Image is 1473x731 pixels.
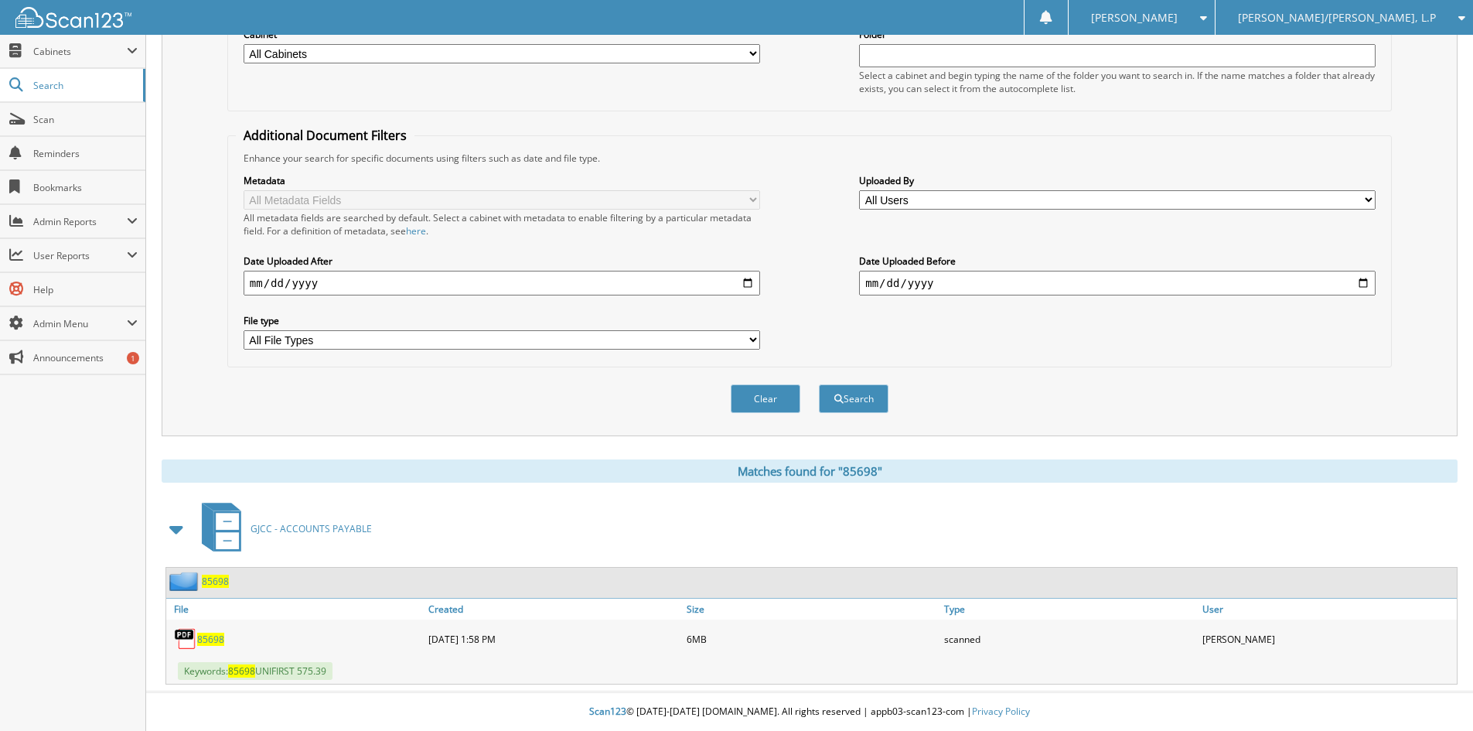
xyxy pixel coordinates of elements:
input: start [244,271,760,295]
a: Created [425,599,683,620]
a: User [1199,599,1457,620]
div: © [DATE]-[DATE] [DOMAIN_NAME]. All rights reserved | appb03-scan123-com | [146,693,1473,731]
span: Admin Menu [33,317,127,330]
span: Keywords: UNIFIRST 575.39 [178,662,332,680]
div: scanned [940,623,1199,654]
a: 85698 [197,633,224,646]
input: end [859,271,1376,295]
div: Select a cabinet and begin typing the name of the folder you want to search in. If the name match... [859,69,1376,95]
label: Date Uploaded Before [859,254,1376,268]
span: Reminders [33,147,138,160]
span: Cabinets [33,45,127,58]
a: Size [683,599,941,620]
span: [PERSON_NAME]/[PERSON_NAME], L.P [1238,13,1436,22]
button: Search [819,384,888,413]
a: File [166,599,425,620]
span: GJCC - ACCOUNTS PAYABLE [251,522,372,535]
a: here [406,224,426,237]
span: 85698 [228,664,255,678]
a: Privacy Policy [972,705,1030,718]
span: Search [33,79,135,92]
span: [PERSON_NAME] [1091,13,1178,22]
legend: Additional Document Filters [236,127,414,144]
span: Scan123 [589,705,626,718]
div: 1 [127,352,139,364]
div: 6MB [683,623,941,654]
label: File type [244,314,760,327]
a: GJCC - ACCOUNTS PAYABLE [193,498,372,559]
span: Scan [33,113,138,126]
img: PDF.png [174,627,197,651]
a: Type [940,599,1199,620]
label: Metadata [244,174,760,187]
span: Help [33,283,138,296]
span: Bookmarks [33,181,138,194]
div: [PERSON_NAME] [1199,623,1457,654]
a: 85698 [202,575,229,588]
span: Announcements [33,351,138,364]
img: folder2.png [169,572,202,591]
div: Enhance your search for specific documents using filters such as date and file type. [236,152,1383,165]
span: Admin Reports [33,215,127,228]
div: Matches found for "85698" [162,459,1458,483]
label: Date Uploaded After [244,254,760,268]
img: scan123-logo-white.svg [15,7,131,28]
button: Clear [731,384,800,413]
label: Uploaded By [859,174,1376,187]
span: User Reports [33,249,127,262]
div: All metadata fields are searched by default. Select a cabinet with metadata to enable filtering b... [244,211,760,237]
div: [DATE] 1:58 PM [425,623,683,654]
